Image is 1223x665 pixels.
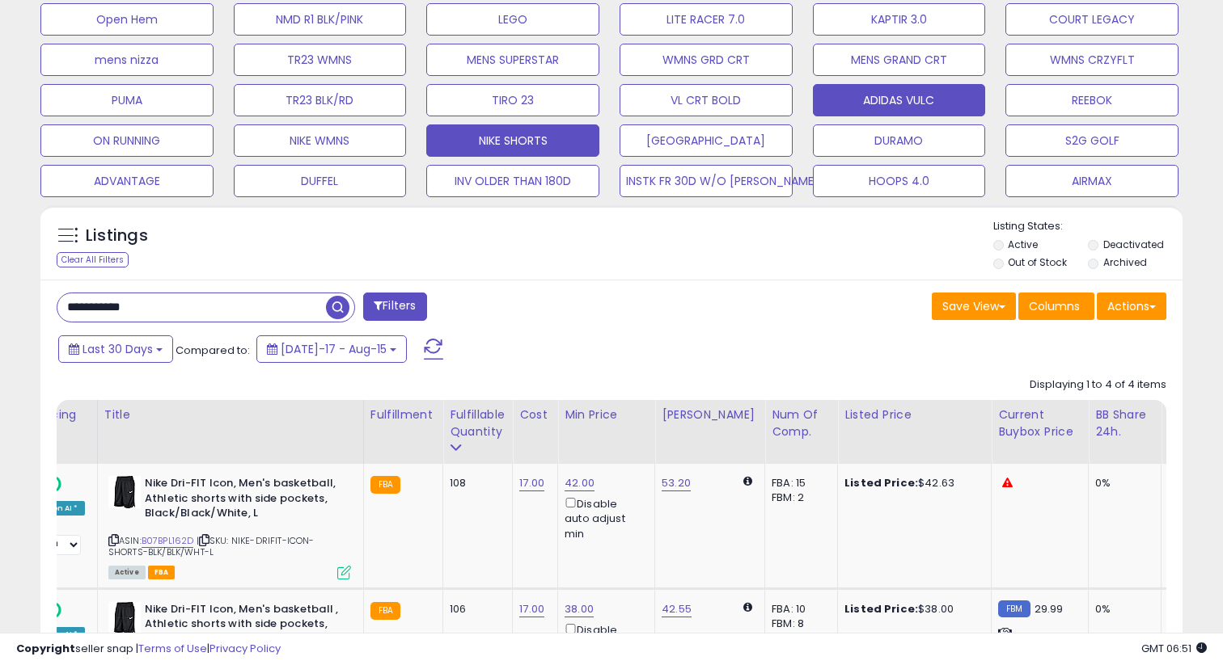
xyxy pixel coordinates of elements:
[772,490,825,505] div: FBM: 2
[104,406,357,423] div: Title
[565,495,642,541] div: Disable auto adjust min
[145,602,341,651] b: Nike Dri-FIT Icon, Men's basketball , Athletic shorts with side pockets, Black/Black/White, M
[370,602,400,620] small: FBA
[662,475,691,491] a: 53.20
[813,84,986,116] button: ADIDAS VULC
[83,341,153,357] span: Last 30 Days
[998,600,1030,617] small: FBM
[426,165,599,197] button: INV OLDER THAN 180D
[1095,602,1149,617] div: 0%
[772,476,825,490] div: FBA: 15
[519,475,544,491] a: 17.00
[1008,255,1067,269] label: Out of Stock
[844,475,918,490] b: Listed Price:
[370,476,400,494] small: FBA
[450,406,506,440] div: Fulfillable Quantity
[108,476,351,578] div: ASIN:
[176,343,250,358] span: Compared to:
[844,406,984,423] div: Listed Price
[772,617,825,631] div: FBM: 8
[620,84,793,116] button: VL CRT BOLD
[772,406,831,440] div: Num of Comp.
[16,642,281,657] div: seller snap | |
[813,165,986,197] button: HOOPS 4.0
[59,478,85,491] span: OFF
[519,601,544,617] a: 17.00
[1095,476,1149,490] div: 0%
[234,84,407,116] button: TR23 BLK/RD
[565,601,594,617] a: 38.00
[772,602,825,617] div: FBA: 10
[1005,165,1179,197] button: AIRMAX
[234,3,407,36] button: NMD R1 BLK/PINK
[234,165,407,197] button: DUFFEL
[1097,293,1166,320] button: Actions
[138,641,207,656] a: Terms of Use
[844,601,918,617] b: Listed Price:
[813,44,986,76] button: MENS GRAND CRT
[426,84,599,116] button: TIRO 23
[813,3,986,36] button: KAPTIR 3.0
[256,335,407,363] button: [DATE]-17 - Aug-15
[234,44,407,76] button: TR23 WMNS
[844,602,979,617] div: $38.00
[40,124,214,157] button: ON RUNNING
[620,124,793,157] button: [GEOGRAPHIC_DATA]
[1018,293,1094,320] button: Columns
[1030,377,1166,393] div: Displaying 1 to 4 of 4 items
[108,476,141,508] img: 41jtDUYPlxL._SL40_.jpg
[108,534,315,558] span: | SKU: NIKE-DRIFIT-ICON-SHORTS-BLK/BLK/WHT-L
[1141,641,1207,656] span: 2025-09-18 06:51 GMT
[450,476,500,490] div: 108
[108,602,141,634] img: 41jtDUYPlxL._SL40_.jpg
[813,124,986,157] button: DURAMO
[620,44,793,76] button: WMNS GRD CRT
[1005,3,1179,36] button: COURT LEGACY
[932,293,1016,320] button: Save View
[57,252,129,267] div: Clear All Filters
[620,165,793,197] button: INSTK FR 30D W/O [PERSON_NAME]
[662,601,692,617] a: 42.55
[22,406,91,423] div: Repricing
[59,603,85,617] span: OFF
[142,534,194,548] a: B07BPL162D
[209,641,281,656] a: Privacy Policy
[40,165,214,197] button: ADVANTAGE
[1035,601,1064,617] span: 29.99
[450,602,500,617] div: 106
[370,406,436,423] div: Fulfillment
[620,3,793,36] button: LITE RACER 7.0
[565,406,648,423] div: Min Price
[1103,238,1164,251] label: Deactivated
[1005,124,1179,157] button: S2G GOLF
[234,124,407,157] button: NIKE WMNS
[281,341,387,357] span: [DATE]-17 - Aug-15
[565,475,595,491] a: 42.00
[998,406,1081,440] div: Current Buybox Price
[993,219,1183,234] p: Listing States:
[1005,44,1179,76] button: WMNS CRZYFLT
[1008,238,1038,251] label: Active
[86,225,148,247] h5: Listings
[40,44,214,76] button: mens nizza
[519,406,551,423] div: Cost
[1103,255,1147,269] label: Archived
[145,476,341,525] b: Nike Dri-FIT Icon, Men's basketball, Athletic shorts with side pockets, Black/Black/White, L
[426,124,599,157] button: NIKE SHORTS
[1029,298,1080,314] span: Columns
[58,335,173,363] button: Last 30 Days
[148,566,176,579] span: FBA
[363,293,426,321] button: Filters
[108,566,146,579] span: All listings currently available for purchase on Amazon
[1095,406,1154,440] div: BB Share 24h.
[426,3,599,36] button: LEGO
[426,44,599,76] button: MENS SUPERSTAR
[662,406,758,423] div: [PERSON_NAME]
[1005,84,1179,116] button: REEBOK
[844,476,979,490] div: $42.63
[40,3,214,36] button: Open Hem
[40,84,214,116] button: PUMA
[16,641,75,656] strong: Copyright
